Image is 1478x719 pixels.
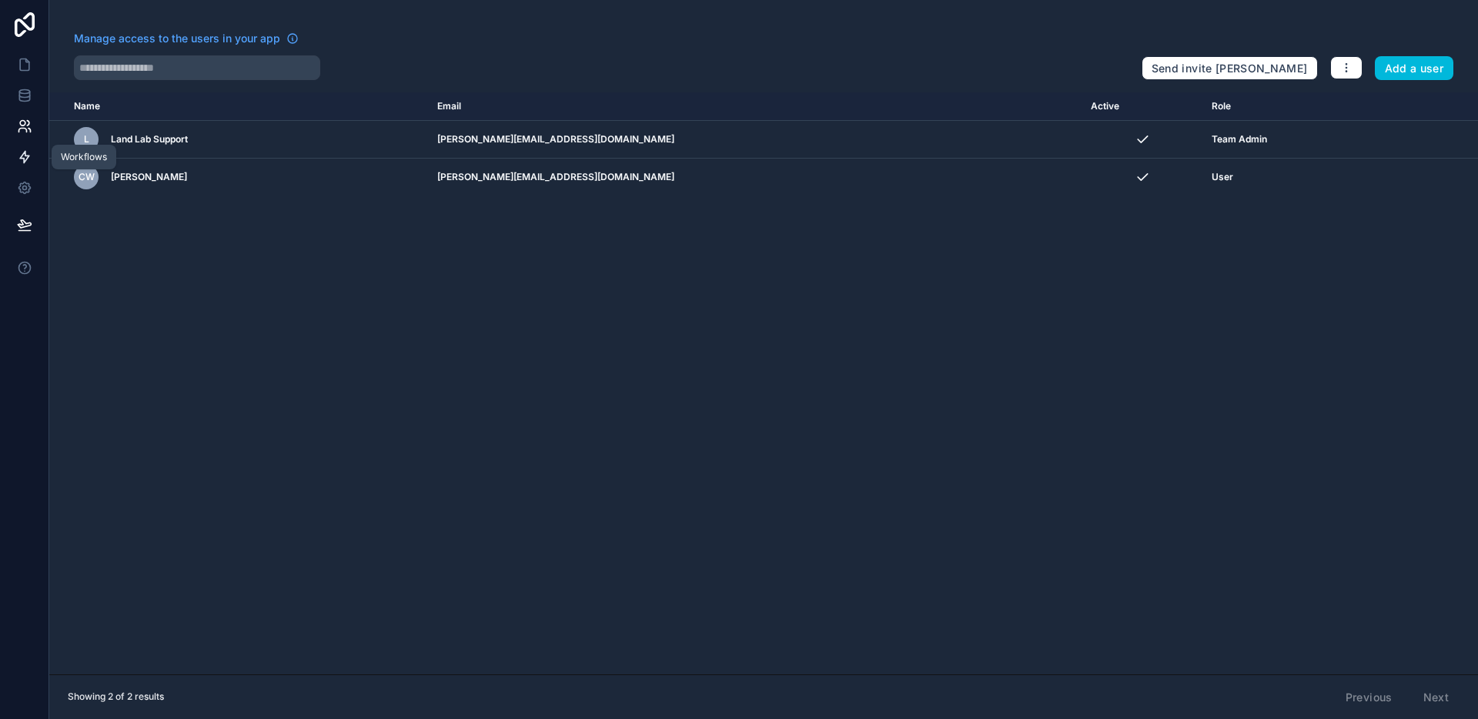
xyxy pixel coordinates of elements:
button: Add a user [1375,56,1454,81]
div: Workflows [61,151,107,163]
span: Manage access to the users in your app [74,31,280,46]
th: Role [1202,92,1392,121]
th: Name [49,92,428,121]
th: Active [1082,92,1202,121]
span: Showing 2 of 2 results [68,691,164,703]
th: Email [428,92,1082,121]
td: [PERSON_NAME][EMAIL_ADDRESS][DOMAIN_NAME] [428,159,1082,196]
div: scrollable content [49,92,1478,674]
span: [PERSON_NAME] [111,171,187,183]
a: Manage access to the users in your app [74,31,299,46]
td: [PERSON_NAME][EMAIL_ADDRESS][DOMAIN_NAME] [428,121,1082,159]
span: L [84,133,89,145]
span: User [1212,171,1233,183]
span: Team Admin [1212,133,1267,145]
button: Send invite [PERSON_NAME] [1142,56,1318,81]
span: CW [79,171,95,183]
span: Land Lab Support [111,133,188,145]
